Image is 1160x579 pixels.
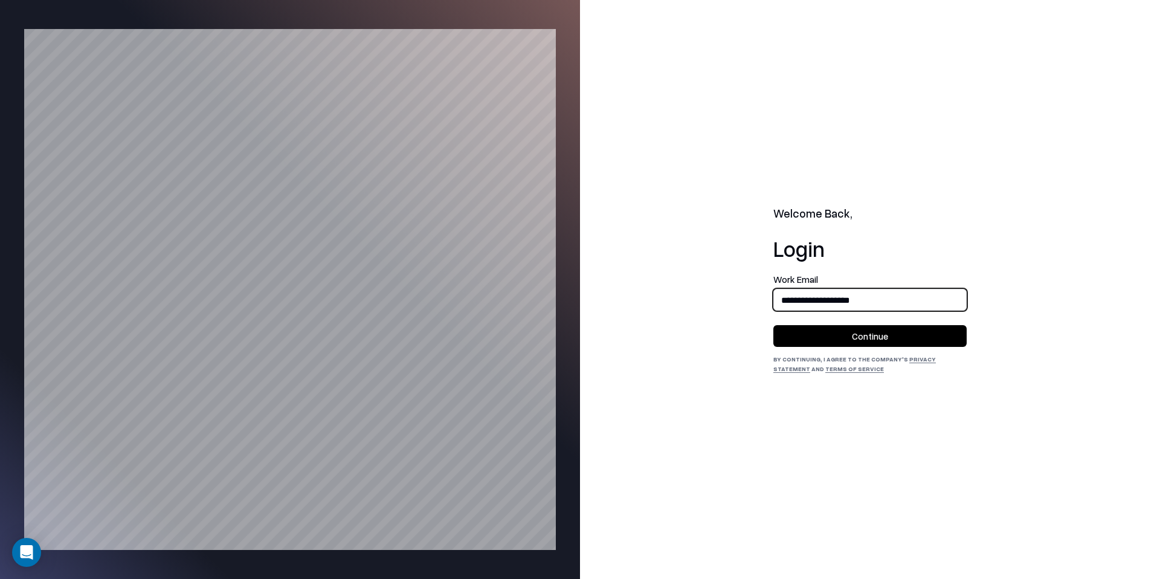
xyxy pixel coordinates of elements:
[773,325,967,347] button: Continue
[12,538,41,567] div: Open Intercom Messenger
[773,354,967,374] div: By continuing, I agree to the Company's and
[825,365,884,372] a: Terms of Service
[773,275,967,284] label: Work Email
[773,236,967,260] h1: Login
[773,205,967,222] h2: Welcome Back,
